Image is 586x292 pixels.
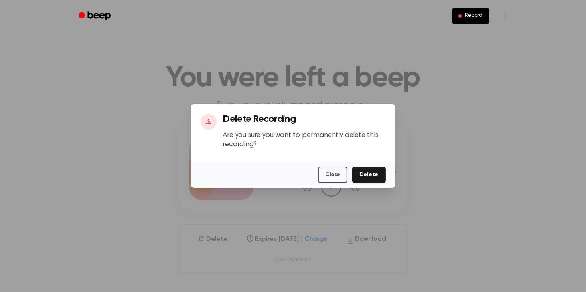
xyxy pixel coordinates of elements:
[318,167,347,183] button: Close
[352,167,385,183] button: Delete
[223,131,386,149] p: Are you sure you want to permanently delete this recording?
[465,12,483,20] span: Record
[452,8,489,24] button: Record
[223,114,386,125] h3: Delete Recording
[494,6,513,26] button: Open menu
[201,114,217,130] div: ⚠
[73,8,118,24] a: Beep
